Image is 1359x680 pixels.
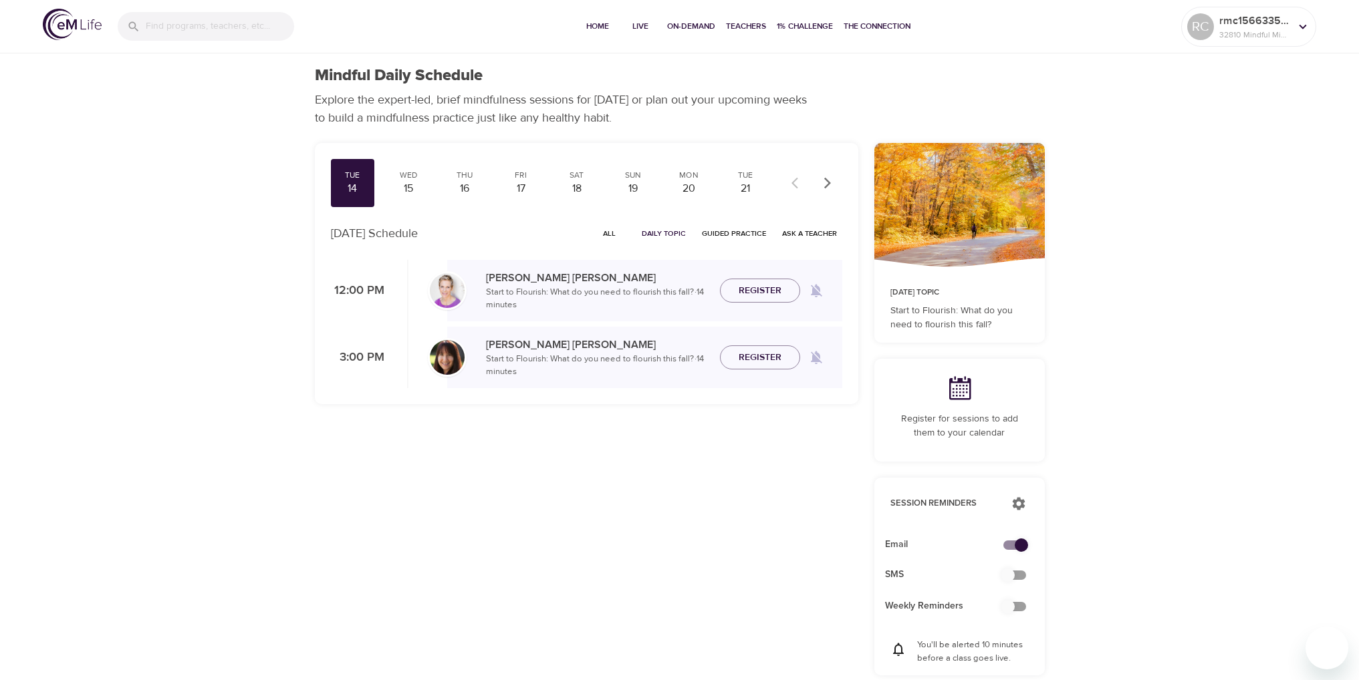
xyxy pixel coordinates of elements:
button: Register [720,279,800,303]
div: Mon [672,170,706,181]
div: Tue [729,170,762,181]
div: 14 [336,181,370,196]
div: Sat [560,170,594,181]
span: On-Demand [667,19,715,33]
span: Weekly Reminders [885,599,1013,613]
p: You'll be alerted 10 minutes before a class goes live. [917,639,1029,665]
span: Register [739,283,781,299]
p: Register for sessions to add them to your calendar [890,412,1029,440]
span: Remind me when a class goes live every Tuesday at 12:00 PM [800,275,832,307]
span: Register [739,349,781,366]
span: Remind me when a class goes live every Tuesday at 3:00 PM [800,341,832,373]
div: 20 [672,181,706,196]
span: All [594,227,626,240]
div: 21 [729,181,762,196]
button: Ask a Teacher [777,223,842,244]
div: Thu [448,170,481,181]
span: SMS [885,568,1013,582]
img: Andrea_Lieberstein-min.jpg [430,340,465,375]
input: Find programs, teachers, etc... [146,12,294,41]
span: Live [624,19,656,33]
div: 16 [448,181,481,196]
div: Wed [392,170,425,181]
p: [PERSON_NAME] [PERSON_NAME] [486,337,709,353]
p: [DATE] Topic [890,287,1029,299]
p: Start to Flourish: What do you need to flourish this fall? · 14 minutes [486,353,709,379]
p: Start to Flourish: What do you need to flourish this fall? · 14 minutes [486,286,709,312]
span: Home [582,19,614,33]
div: RC [1187,13,1214,40]
span: Guided Practice [702,227,766,240]
span: Ask a Teacher [782,227,837,240]
div: 15 [392,181,425,196]
p: Explore the expert-led, brief mindfulness sessions for [DATE] or plan out your upcoming weeks to ... [315,91,816,127]
button: All [588,223,631,244]
span: The Connection [844,19,910,33]
button: Guided Practice [697,223,771,244]
p: Start to Flourish: What do you need to flourish this fall? [890,304,1029,332]
span: Email [885,538,1013,552]
div: Tue [336,170,370,181]
button: Register [720,345,800,370]
div: 18 [560,181,594,196]
div: 19 [616,181,650,196]
span: Daily Topic [642,227,686,240]
div: Sun [616,170,650,181]
img: logo [43,9,102,40]
div: Fri [504,170,537,181]
p: Session Reminders [890,497,998,510]
span: 1% Challenge [777,19,833,33]
img: kellyb.jpg [430,273,465,308]
p: 32810 Mindful Minutes [1219,29,1290,41]
span: Teachers [726,19,766,33]
p: [PERSON_NAME] [PERSON_NAME] [486,270,709,286]
button: Daily Topic [636,223,691,244]
h1: Mindful Daily Schedule [315,66,483,86]
p: 3:00 PM [331,349,384,367]
p: 12:00 PM [331,282,384,300]
p: rmc1566335135 [1219,13,1290,29]
iframe: Button to launch messaging window [1306,627,1348,669]
div: 17 [504,181,537,196]
p: [DATE] Schedule [331,224,418,242]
